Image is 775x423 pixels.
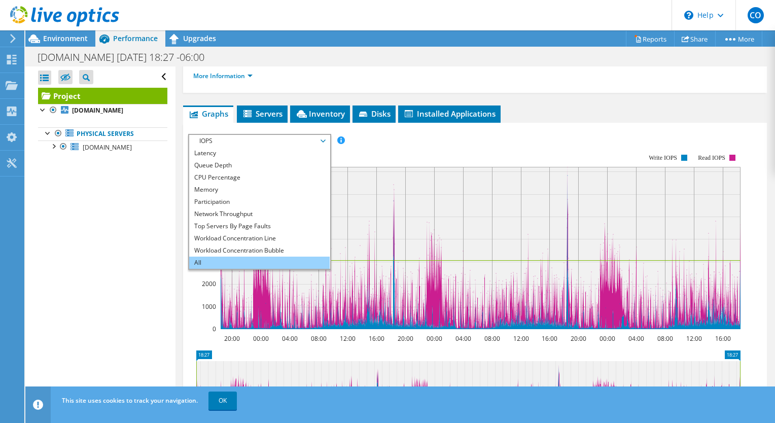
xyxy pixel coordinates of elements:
text: 04:00 [628,334,644,343]
text: 12:00 [513,334,529,343]
a: OK [208,392,237,410]
li: Workload Concentration Bubble [189,244,330,257]
text: 04:00 [455,334,471,343]
text: 20:00 [224,334,239,343]
text: 0 [213,325,216,333]
li: Network Throughput [189,208,330,220]
a: [DOMAIN_NAME] [38,140,167,154]
span: Inventory [295,109,345,119]
text: 20:00 [570,334,586,343]
h1: [DOMAIN_NAME] [DATE] 18:27 -06:00 [33,52,220,63]
li: Top Servers By Page Faults [189,220,330,232]
text: Write IOPS [649,154,677,161]
text: 12:00 [686,334,701,343]
span: This site uses cookies to track your navigation. [62,396,198,405]
li: Participation [189,196,330,208]
text: 04:00 [281,334,297,343]
span: CO [748,7,764,23]
li: CPU Percentage [189,171,330,184]
svg: \n [684,11,693,20]
span: IOPS [194,135,325,147]
text: 2000 [202,279,216,288]
li: Queue Depth [189,159,330,171]
text: 1000 [202,302,216,311]
text: Read IOPS [698,154,725,161]
text: 16:00 [541,334,557,343]
text: 00:00 [599,334,615,343]
span: Disks [358,109,391,119]
span: Installed Applications [403,109,496,119]
a: [DOMAIN_NAME] [38,104,167,117]
text: 20:00 [397,334,413,343]
text: 08:00 [484,334,500,343]
li: Memory [189,184,330,196]
b: [DOMAIN_NAME] [72,106,123,115]
a: More Information [193,72,253,80]
li: Latency [189,147,330,159]
a: More [715,31,762,47]
span: Upgrades [183,33,216,43]
text: 08:00 [310,334,326,343]
text: 00:00 [253,334,268,343]
span: Servers [242,109,283,119]
text: 16:00 [368,334,384,343]
text: 12:00 [339,334,355,343]
span: Graphs [188,109,228,119]
a: Project [38,88,167,104]
span: [DOMAIN_NAME] [83,143,132,152]
li: All [189,257,330,269]
text: 00:00 [426,334,442,343]
text: 16:00 [715,334,730,343]
li: Workload Concentration Line [189,232,330,244]
text: 08:00 [657,334,673,343]
span: Environment [43,33,88,43]
span: Performance [113,33,158,43]
a: Reports [626,31,675,47]
a: Share [674,31,716,47]
a: Physical Servers [38,127,167,140]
